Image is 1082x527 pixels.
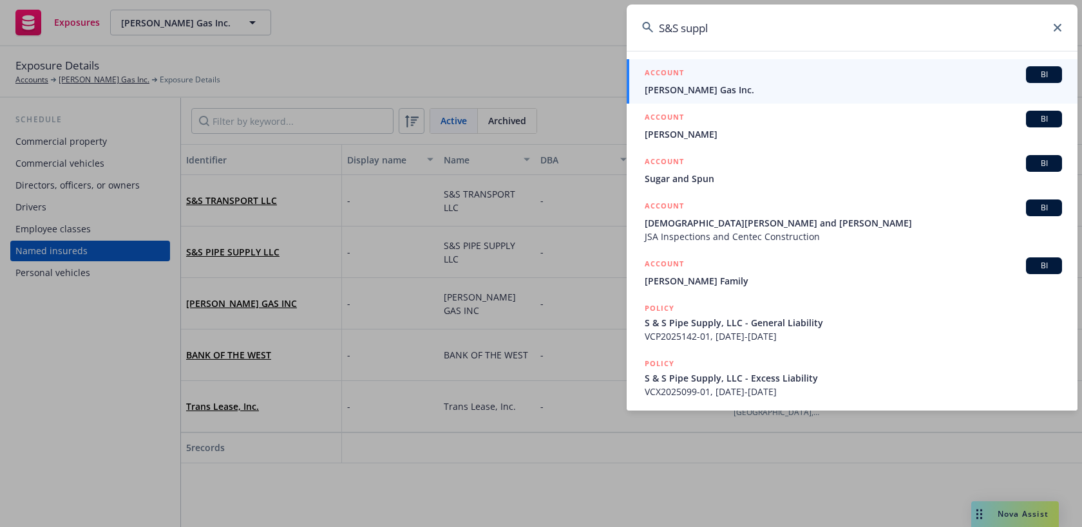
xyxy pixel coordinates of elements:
[627,295,1077,350] a: POLICYS & S Pipe Supply, LLC - General LiabilityVCP2025142-01, [DATE]-[DATE]
[645,230,1062,243] span: JSA Inspections and Centec Construction
[627,5,1077,51] input: Search...
[627,59,1077,104] a: ACCOUNTBI[PERSON_NAME] Gas Inc.
[645,302,674,315] h5: POLICY
[627,104,1077,148] a: ACCOUNTBI[PERSON_NAME]
[1031,113,1057,125] span: BI
[645,274,1062,288] span: [PERSON_NAME] Family
[645,257,684,273] h5: ACCOUNT
[645,66,684,82] h5: ACCOUNT
[645,357,674,370] h5: POLICY
[645,199,684,215] h5: ACCOUNT
[645,329,1062,343] span: VCP2025142-01, [DATE]-[DATE]
[1031,260,1057,272] span: BI
[1031,158,1057,169] span: BI
[627,350,1077,405] a: POLICYS & S Pipe Supply, LLC - Excess LiabilityVCX2025099-01, [DATE]-[DATE]
[645,111,684,126] h5: ACCOUNT
[645,155,684,171] h5: ACCOUNT
[627,250,1077,295] a: ACCOUNTBI[PERSON_NAME] Family
[645,216,1062,230] span: [DEMOGRAPHIC_DATA][PERSON_NAME] and [PERSON_NAME]
[645,127,1062,141] span: [PERSON_NAME]
[645,371,1062,385] span: S & S Pipe Supply, LLC - Excess Liability
[645,83,1062,97] span: [PERSON_NAME] Gas Inc.
[627,192,1077,250] a: ACCOUNTBI[DEMOGRAPHIC_DATA][PERSON_NAME] and [PERSON_NAME]JSA Inspections and Centec Construction
[1031,202,1057,214] span: BI
[627,148,1077,192] a: ACCOUNTBISugar and Spun
[1031,69,1057,80] span: BI
[645,385,1062,398] span: VCX2025099-01, [DATE]-[DATE]
[645,316,1062,329] span: S & S Pipe Supply, LLC - General Liability
[645,172,1062,185] span: Sugar and Spun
